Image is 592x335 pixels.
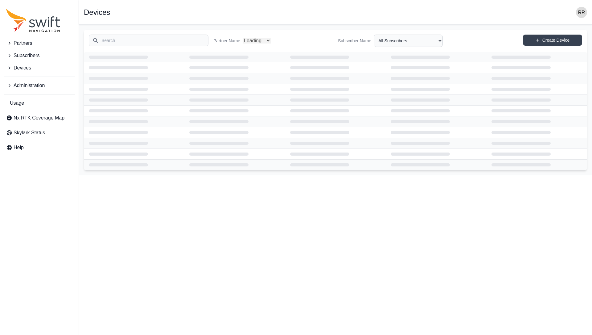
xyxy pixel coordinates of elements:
span: Help [14,144,24,151]
select: Subscriber [374,35,443,47]
h1: Devices [84,9,110,16]
a: Help [4,141,75,154]
label: Subscriber Name [338,38,371,44]
span: Partners [14,40,32,47]
span: Devices [14,64,31,72]
input: Search [89,35,208,46]
label: Partner Name [213,38,240,44]
span: Usage [10,99,24,107]
button: Devices [4,62,75,74]
a: Usage [4,97,75,109]
button: Administration [4,79,75,92]
span: Administration [14,82,45,89]
span: Skylark Status [14,129,45,136]
button: Partners [4,37,75,49]
span: Nx RTK Coverage Map [14,114,64,122]
img: user photo [576,7,587,18]
a: Nx RTK Coverage Map [4,112,75,124]
button: Subscribers [4,49,75,62]
a: Create Device [523,35,582,46]
span: Subscribers [14,52,39,59]
a: Skylark Status [4,127,75,139]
